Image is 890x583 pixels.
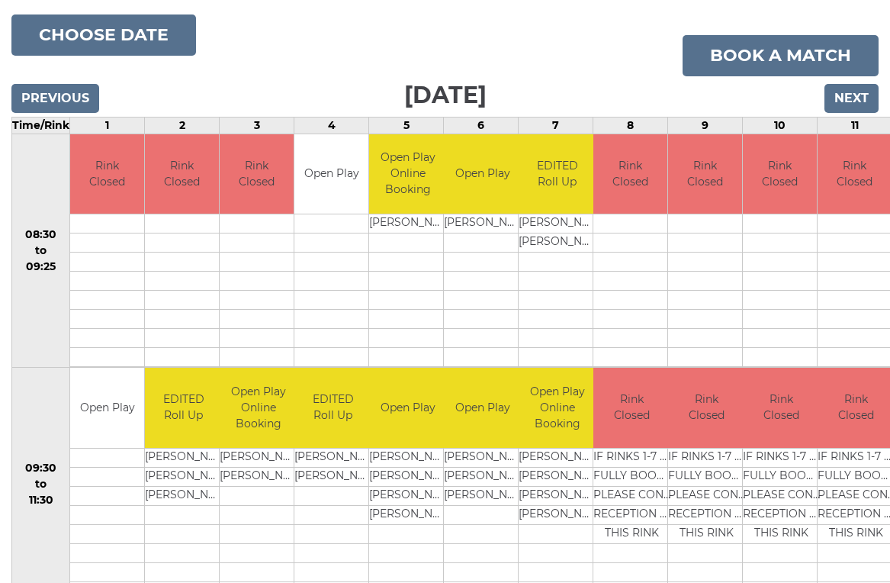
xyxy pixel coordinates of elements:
td: [PERSON_NAME] [369,467,446,486]
td: 3 [220,117,294,134]
td: EDITED Roll Up [145,368,222,448]
td: 6 [444,117,519,134]
td: 08:30 to 09:25 [12,134,70,368]
td: Open Play [70,368,144,448]
td: Rink Closed [668,134,742,214]
td: [PERSON_NAME] [145,467,222,486]
td: Open Play [444,134,521,214]
td: IF RINKS 1-7 ARE [743,448,820,467]
td: THIS RINK [668,524,745,543]
td: [PERSON_NAME] [369,448,446,467]
td: Open Play Online Booking [369,134,446,214]
td: Rink Closed [70,134,144,214]
td: [PERSON_NAME] [519,505,596,524]
td: Open Play [369,368,446,448]
td: 2 [145,117,220,134]
input: Previous [11,84,99,113]
td: FULLY BOOKED [668,467,745,486]
td: [PERSON_NAME] [369,505,446,524]
td: Open Play Online Booking [220,368,297,448]
td: Open Play [444,368,521,448]
td: [PERSON_NAME] [369,486,446,505]
td: PLEASE CONTACT [593,486,670,505]
td: [PERSON_NAME] [519,467,596,486]
td: [PERSON_NAME] [519,214,596,234]
td: PLEASE CONTACT [668,486,745,505]
td: [PERSON_NAME] [220,448,297,467]
td: FULLY BOOKED [743,467,820,486]
td: 10 [743,117,818,134]
td: 7 [519,117,593,134]
td: 9 [668,117,743,134]
td: THIS RINK [743,524,820,543]
td: Open Play Online Booking [519,368,596,448]
td: THIS RINK [593,524,670,543]
td: 4 [294,117,369,134]
td: [PERSON_NAME] [294,448,371,467]
td: [PERSON_NAME] [519,448,596,467]
td: [PERSON_NAME] [220,467,297,486]
td: Rink Closed [593,134,667,214]
td: Time/Rink [12,117,70,134]
td: RECEPTION TO BOOK [593,505,670,524]
button: Choose date [11,14,196,56]
td: PLEASE CONTACT [743,486,820,505]
td: Rink Closed [593,368,670,448]
td: 5 [369,117,444,134]
td: Rink Closed [145,134,219,214]
td: 8 [593,117,668,134]
td: [PERSON_NAME] [444,467,521,486]
td: [PERSON_NAME] [369,214,446,234]
input: Next [824,84,879,113]
td: [PERSON_NAME] [519,486,596,505]
td: RECEPTION TO BOOK [668,505,745,524]
td: IF RINKS 1-7 ARE [668,448,745,467]
td: EDITED Roll Up [294,368,371,448]
td: Rink Closed [668,368,745,448]
td: [PERSON_NAME] [294,467,371,486]
a: Book a match [683,35,879,76]
td: [PERSON_NAME] [444,214,521,234]
td: FULLY BOOKED [593,467,670,486]
td: Open Play [294,134,368,214]
td: EDITED Roll Up [519,134,596,214]
td: Rink Closed [743,368,820,448]
td: [PERSON_NAME] [145,448,222,467]
td: [PERSON_NAME] [444,448,521,467]
td: Rink Closed [743,134,817,214]
td: IF RINKS 1-7 ARE [593,448,670,467]
td: 1 [70,117,145,134]
td: RECEPTION TO BOOK [743,505,820,524]
td: Rink Closed [220,134,294,214]
td: [PERSON_NAME] [519,234,596,253]
td: [PERSON_NAME] [145,486,222,505]
td: [PERSON_NAME] [444,486,521,505]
